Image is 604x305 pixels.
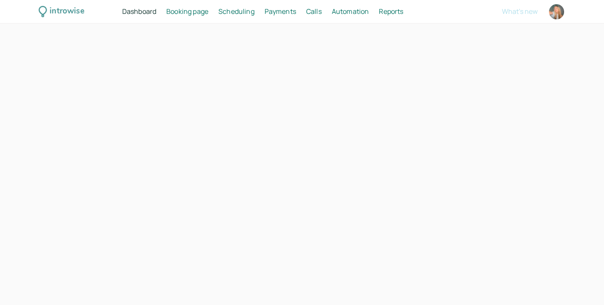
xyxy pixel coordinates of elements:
[502,7,538,16] span: What's new
[502,8,538,15] button: What's new
[562,265,604,305] iframe: Chat Widget
[265,6,296,17] a: Payments
[332,6,369,17] a: Automation
[166,7,208,16] span: Booking page
[306,7,322,16] span: Calls
[332,7,369,16] span: Automation
[166,6,208,17] a: Booking page
[548,3,565,21] a: Account
[50,5,84,18] div: introwise
[122,7,156,16] span: Dashboard
[39,5,84,18] a: introwise
[379,6,403,17] a: Reports
[306,6,322,17] a: Calls
[379,7,403,16] span: Reports
[218,6,255,17] a: Scheduling
[265,7,296,16] span: Payments
[218,7,255,16] span: Scheduling
[122,6,156,17] a: Dashboard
